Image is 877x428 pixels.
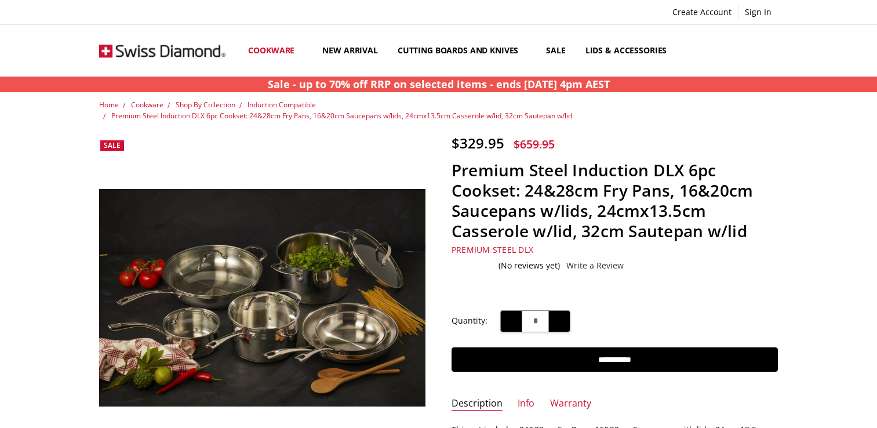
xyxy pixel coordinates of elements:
[268,77,610,91] strong: Sale - up to 70% off RRP on selected items - ends [DATE] 4pm AEST
[99,26,225,76] img: Free Shipping On Every Order
[576,25,685,77] a: Lids & Accessories
[111,111,572,121] a: Premium Steel Induction DLX 6pc Cookset: 24&28cm Fry Pans, 16&20cm Saucepans w/lids, 24cmx13.5cm ...
[498,261,560,270] span: (No reviews yet)
[685,25,755,77] a: Top Sellers
[550,397,591,411] a: Warranty
[452,314,487,327] label: Quantity:
[388,25,537,77] a: Cutting boards and knives
[566,261,624,270] a: Write a Review
[131,100,163,110] a: Cookware
[312,25,387,77] a: New arrival
[518,397,534,411] a: Info
[452,244,533,255] a: Premium Steel DLX
[536,25,575,77] a: Sale
[248,100,316,110] a: Induction Compatible
[452,160,778,241] h1: Premium Steel Induction DLX 6pc Cookset: 24&28cm Fry Pans, 16&20cm Saucepans w/lids, 24cmx13.5cm ...
[666,4,738,20] a: Create Account
[738,4,778,20] a: Sign In
[452,397,503,411] a: Description
[238,25,312,77] a: Cookware
[514,136,555,152] span: $659.95
[99,100,119,110] a: Home
[104,140,121,150] span: Sale
[176,100,235,110] a: Shop By Collection
[452,133,504,153] span: $329.95
[99,189,425,407] img: Premium Steel DLX 6 pc cookware set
